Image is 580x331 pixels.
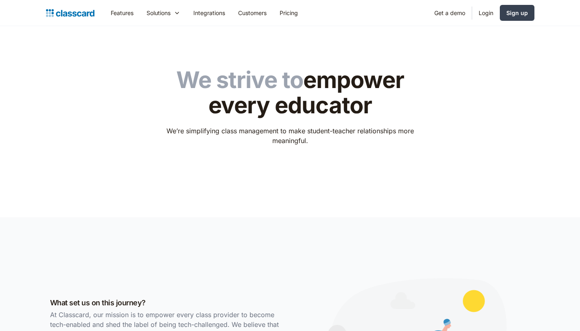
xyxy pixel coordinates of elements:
[506,9,528,17] div: Sign up
[50,297,286,308] h3: What set us on this journey?
[232,4,273,22] a: Customers
[147,9,171,17] div: Solutions
[472,4,500,22] a: Login
[46,7,94,19] a: home
[273,4,304,22] a: Pricing
[140,4,187,22] div: Solutions
[176,66,303,94] span: We strive to
[500,5,534,21] a: Sign up
[428,4,472,22] a: Get a demo
[187,4,232,22] a: Integrations
[104,4,140,22] a: Features
[161,68,419,118] h1: empower every educator
[161,126,419,146] p: We’re simplifying class management to make student-teacher relationships more meaningful.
